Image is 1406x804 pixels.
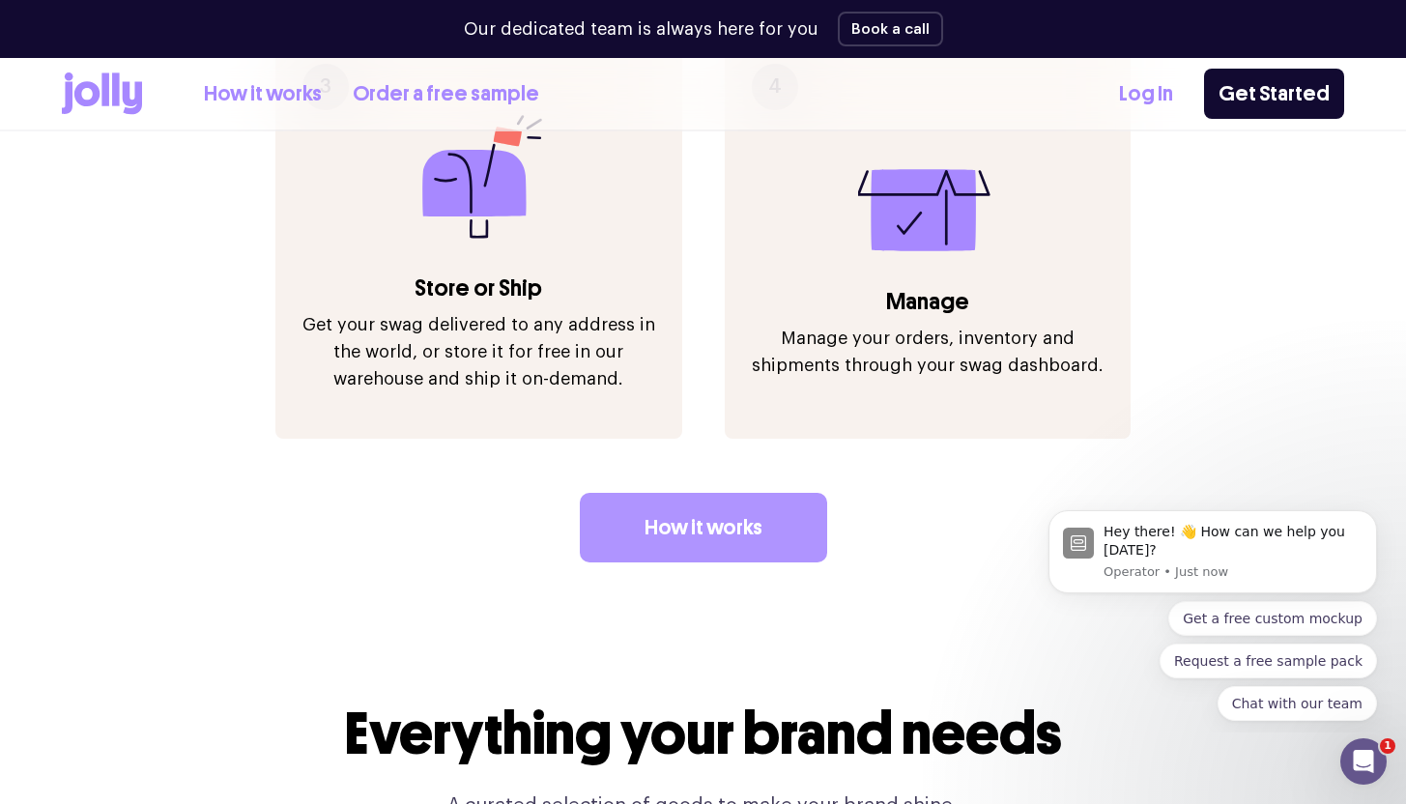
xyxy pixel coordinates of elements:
[744,286,1111,317] h3: Manage
[1380,738,1395,754] span: 1
[353,78,539,110] a: Order a free sample
[1204,69,1344,119] a: Get Started
[1119,78,1173,110] a: Log In
[295,311,662,392] p: Get your swag delivered to any address in the world, or store it for free in our warehouse and sh...
[332,702,1075,767] h2: Everything your brand needs
[744,325,1111,379] p: Manage your orders, inventory and shipments through your swag dashboard.
[838,12,943,46] button: Book a call
[1340,738,1387,785] iframe: Intercom live chat
[295,273,662,303] h3: Store or Ship
[204,78,322,110] a: How it works
[1019,493,1406,732] iframe: Intercom notifications message
[580,493,827,562] a: How it works
[464,16,818,43] p: Our dedicated team is always here for you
